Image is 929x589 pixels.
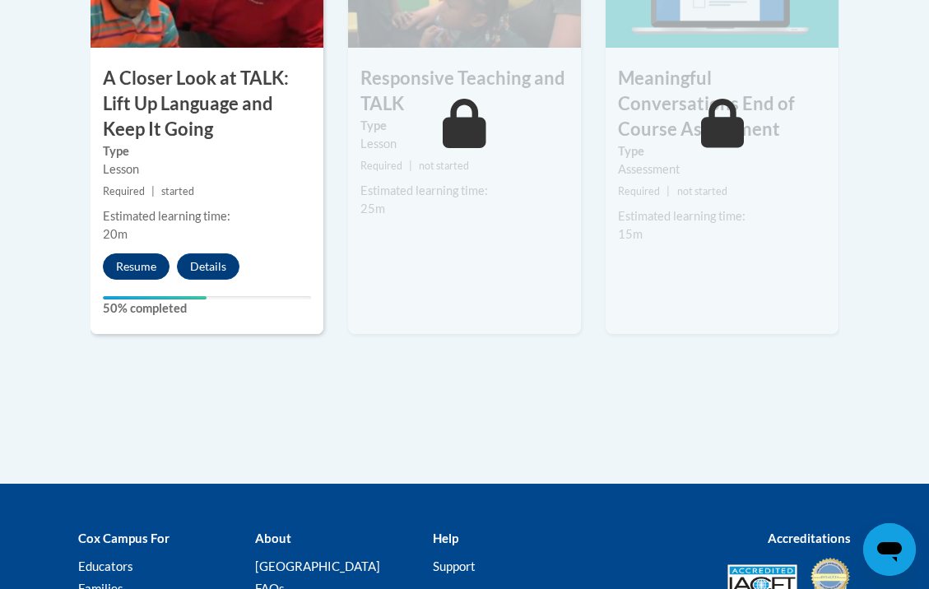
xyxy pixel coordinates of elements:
[419,160,469,172] span: not started
[433,531,458,545] b: Help
[348,66,581,117] h3: Responsive Teaching and TALK
[103,185,145,197] span: Required
[863,523,916,576] iframe: Button to launch messaging window
[360,135,569,153] div: Lesson
[103,142,311,160] label: Type
[103,299,311,318] label: 50% completed
[255,531,291,545] b: About
[78,531,170,545] b: Cox Campus For
[667,185,670,197] span: |
[360,182,569,200] div: Estimated learning time:
[103,207,311,225] div: Estimated learning time:
[606,66,838,141] h3: Meaningful Conversations End of Course Assessment
[618,227,643,241] span: 15m
[618,207,826,225] div: Estimated learning time:
[177,253,239,280] button: Details
[360,160,402,172] span: Required
[360,117,569,135] label: Type
[91,66,323,141] h3: A Closer Look at TALK: Lift Up Language and Keep It Going
[618,185,660,197] span: Required
[103,296,207,299] div: Your progress
[103,227,128,241] span: 20m
[78,559,133,573] a: Educators
[677,185,727,197] span: not started
[618,142,826,160] label: Type
[103,160,311,179] div: Lesson
[161,185,194,197] span: started
[409,160,412,172] span: |
[151,185,155,197] span: |
[360,202,385,216] span: 25m
[618,160,826,179] div: Assessment
[433,559,476,573] a: Support
[768,531,851,545] b: Accreditations
[103,253,170,280] button: Resume
[255,559,380,573] a: [GEOGRAPHIC_DATA]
